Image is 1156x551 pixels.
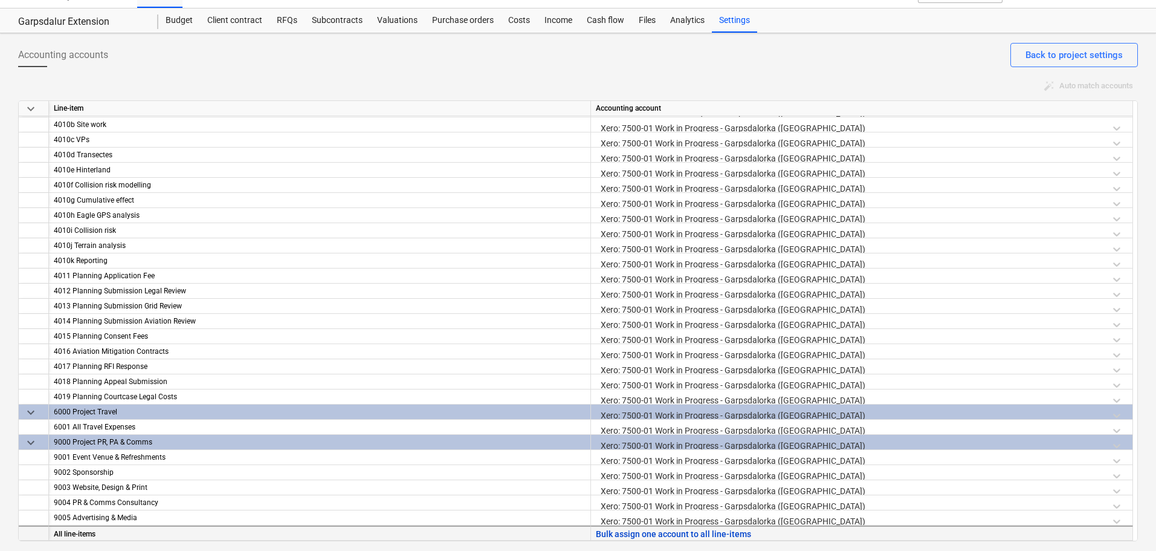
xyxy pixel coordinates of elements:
[54,163,586,178] div: 4010e Hinterland
[54,359,586,374] div: 4017 Planning RFI Response
[1025,47,1123,63] div: Back to project settings
[54,405,586,420] div: 6000 Project Travel
[24,102,38,116] span: keyboard_arrow_down
[54,208,586,223] div: 4010h Eagle GPS analysis
[54,390,586,405] div: 4019 Planning Courtcase Legal Costs
[54,510,586,526] div: 9005 Advertising & Media
[54,178,586,193] div: 4010f Collision risk modelling
[54,344,586,359] div: 4016 Aviation Mitigation Contracts
[54,465,586,480] div: 9002 Sponsorship
[596,527,751,542] button: Bulk assign one account to all line-items
[54,193,586,208] div: 4010g Cumulative effect
[712,8,757,33] a: Settings
[631,8,663,33] a: Files
[49,526,591,541] div: All line-items
[591,101,1133,116] div: Accounting account
[501,8,537,33] a: Costs
[54,238,586,253] div: 4010j Terrain analysis
[54,223,586,238] div: 4010i Collision risk
[200,8,270,33] a: Client contract
[663,8,712,33] a: Analytics
[54,314,586,329] div: 4014 Planning Submission Aviation Review
[54,450,586,465] div: 9001 Event Venue & Refreshments
[305,8,370,33] a: Subcontracts
[24,435,38,450] span: keyboard_arrow_down
[54,253,586,269] div: 4010k Reporting
[54,374,586,390] div: 4018 Planning Appeal Submission
[425,8,501,33] a: Purchase orders
[54,480,586,495] div: 9003 Website, Design & Print
[54,284,586,299] div: 4012 Planning Submission Legal Review
[54,269,586,284] div: 4011 Planning Application Fee
[1096,493,1156,551] iframe: Chat Widget
[54,148,586,163] div: 4010d Transectes
[580,8,631,33] a: Cash flow
[54,495,586,510] div: 9004 PR & Comms Consultancy
[54,117,586,132] div: 4010b Site work
[18,48,108,62] span: Accounting accounts
[270,8,305,33] a: RFQs
[54,329,586,344] div: 4015 Planning Consent Fees
[18,16,144,28] div: Garpsdalur Extension
[54,299,586,314] div: 4013 Planning Submission Grid Review
[54,420,586,435] div: 6001 All Travel Expenses
[158,8,200,33] a: Budget
[54,132,586,148] div: 4010c VPs
[537,8,580,33] a: Income
[49,101,591,116] div: Line-item
[54,435,586,450] div: 9000 Project PR, PA & Comms
[24,405,38,420] span: keyboard_arrow_down
[1010,43,1138,67] button: Back to project settings
[370,8,425,33] a: Valuations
